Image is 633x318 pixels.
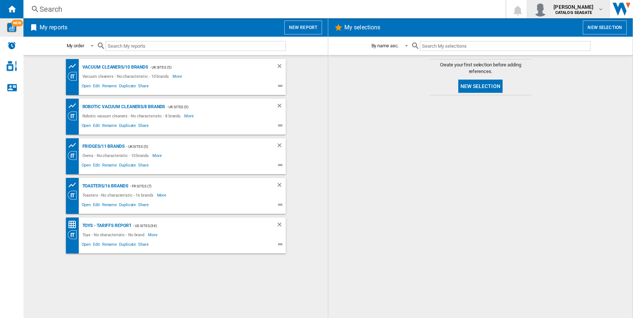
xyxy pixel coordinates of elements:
[7,23,16,32] img: wise-card.svg
[81,63,148,72] div: Vacuum cleaners/10 brands
[554,3,593,11] span: [PERSON_NAME]
[101,241,118,250] span: Rename
[173,72,183,81] span: More
[583,21,627,34] button: New selection
[137,201,150,210] span: Share
[92,122,101,131] span: Edit
[148,63,261,72] div: - UK Sites (5)
[68,141,81,150] div: Prices and No. offers by retailer graph
[157,191,168,200] span: More
[81,83,92,91] span: Open
[7,61,17,71] img: cosmetic-logo.svg
[429,62,532,75] span: Create your first selection before adding references.
[68,191,81,200] div: Category View
[276,142,286,151] div: Delete
[81,230,148,239] div: Toys - No characteristic - No brand
[101,83,118,91] span: Rename
[276,221,286,230] div: Delete
[81,191,157,200] div: Toasters - No characteristic - 16 brands
[68,62,81,71] div: Prices and No. offers by brand graph
[68,230,81,239] div: Category View
[118,122,137,131] span: Duplicate
[165,102,261,112] div: - UK Sites (5)
[128,182,262,191] div: - FR Sites (7)
[92,162,101,171] span: Edit
[92,83,101,91] span: Edit
[118,162,137,171] span: Duplicate
[284,21,322,34] button: New report
[68,180,81,190] div: Prices and No. offers by brand graph
[38,21,69,34] h2: My reports
[81,221,132,230] div: Toys - Tariffs report
[458,80,503,93] button: New selection
[276,63,286,72] div: Delete
[101,162,118,171] span: Rename
[137,162,150,171] span: Share
[67,43,84,48] div: My order
[81,182,128,191] div: Toasters/16 brands
[68,72,81,81] div: Category View
[118,83,137,91] span: Duplicate
[81,112,185,120] div: Robotic vacuum cleaners - No characteristic - 8 brands
[533,2,548,17] img: profile.jpg
[81,151,152,160] div: Ovens - No characteristic - 10 brands
[68,151,81,160] div: Category View
[148,230,159,239] span: More
[137,122,150,131] span: Share
[118,241,137,250] span: Duplicate
[137,241,150,250] span: Share
[92,201,101,210] span: Edit
[81,162,92,171] span: Open
[125,142,262,151] div: - UK Sites (5)
[152,151,163,160] span: More
[81,102,165,112] div: Robotic vacuum cleaners/8 brands
[420,41,590,51] input: Search My selections
[40,4,486,14] div: Search
[81,201,92,210] span: Open
[68,112,81,120] div: Category View
[101,122,118,131] span: Rename
[81,72,173,81] div: Vacuum cleaners - No characteristic - 10 brands
[68,220,81,229] div: Price Matrix
[101,201,118,210] span: Rename
[555,10,592,15] b: CATALOG SEAGATE
[131,221,261,230] div: - US sites (54)
[276,182,286,191] div: Delete
[371,43,399,48] div: By name asc.
[343,21,382,34] h2: My selections
[184,112,195,120] span: More
[11,20,23,26] span: NEW
[92,241,101,250] span: Edit
[137,83,150,91] span: Share
[68,101,81,110] div: Prices and No. offers by brand graph
[81,241,92,250] span: Open
[105,41,286,51] input: Search My reports
[81,142,125,151] div: Fridges/11 brands
[7,41,16,50] img: alerts-logo.svg
[118,201,137,210] span: Duplicate
[276,102,286,112] div: Delete
[81,122,92,131] span: Open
